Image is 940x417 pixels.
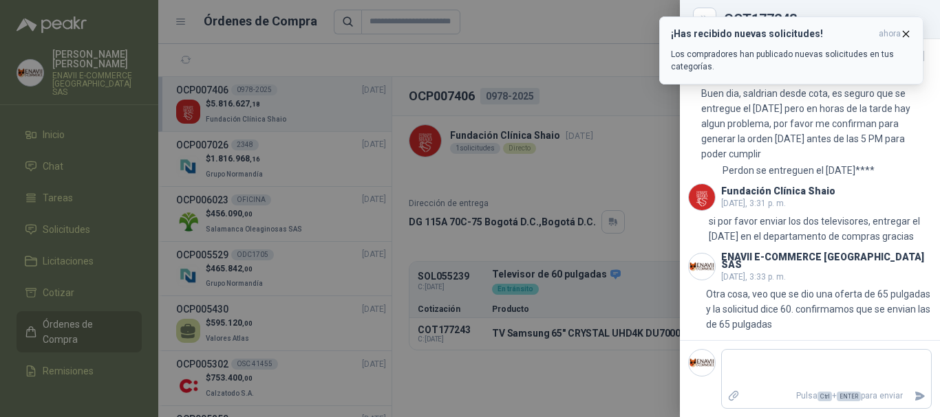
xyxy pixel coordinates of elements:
[689,253,715,280] img: Company Logo
[724,12,923,26] div: COT177243
[837,392,861,401] span: ENTER
[721,199,786,208] span: [DATE], 3:31 p. m.
[721,188,835,195] h3: Fundación Clínica Shaio
[689,184,715,210] img: Company Logo
[701,86,932,161] p: Buen dia, saldrian desde cota, es seguro que se entregue el [DATE] pero en horas de la tarde hay ...
[671,48,912,73] p: Los compradores han publicado nuevas solicitudes en tus categorías.
[722,384,745,408] label: Adjuntar archivos
[671,28,873,40] h3: ¡Has recibido nuevas solicitudes!
[659,16,923,84] button: ¡Has recibido nuevas solicitudes!ahora Los compradores han publicado nuevas solicitudes en tus ca...
[723,163,875,178] p: Perdon se entreguen el [DATE]****
[721,272,786,282] span: [DATE], 3:33 p. m.
[689,350,715,376] img: Company Logo
[879,28,901,40] span: ahora
[706,286,932,332] p: Otra cosa, veo que se dio una oferta de 65 pulgadas y la solicitud dice 60. confirmamos que se en...
[696,11,713,27] button: Close
[721,253,932,269] h3: ENAVII E-COMMERCE [GEOGRAPHIC_DATA] SAS
[908,384,931,408] button: Enviar
[709,214,932,244] p: si por favor enviar los dos televisores, entregar el [DATE] en el departamento de compras gracias
[745,384,909,408] p: Pulsa + para enviar
[818,392,832,401] span: Ctrl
